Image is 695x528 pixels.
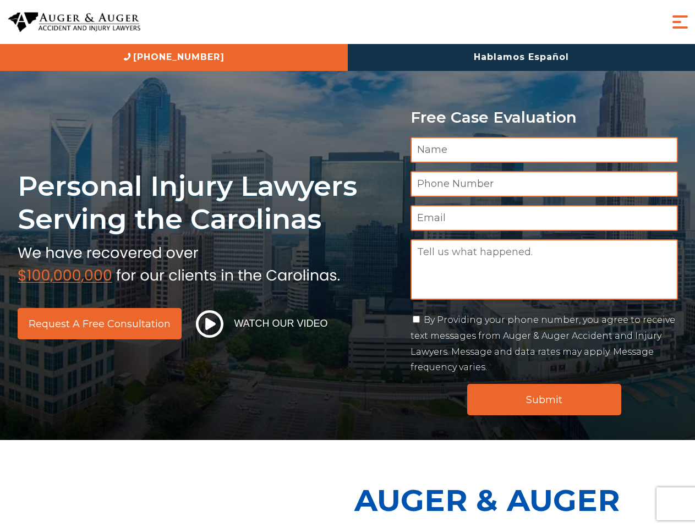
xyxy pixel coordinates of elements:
[29,319,171,329] span: Request a Free Consultation
[411,109,678,126] p: Free Case Evaluation
[354,473,689,527] p: Auger & Auger
[193,310,331,338] button: Watch Our Video
[8,12,140,32] img: Auger & Auger Accident and Injury Lawyers Logo
[669,11,691,33] button: Menu
[411,171,678,197] input: Phone Number
[411,205,678,231] input: Email
[467,384,621,415] input: Submit
[411,137,678,163] input: Name
[18,169,397,236] h1: Personal Injury Lawyers Serving the Carolinas
[18,308,182,339] a: Request a Free Consultation
[18,241,340,283] img: sub text
[411,315,675,372] label: By Providing your phone number, you agree to receive text messages from Auger & Auger Accident an...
